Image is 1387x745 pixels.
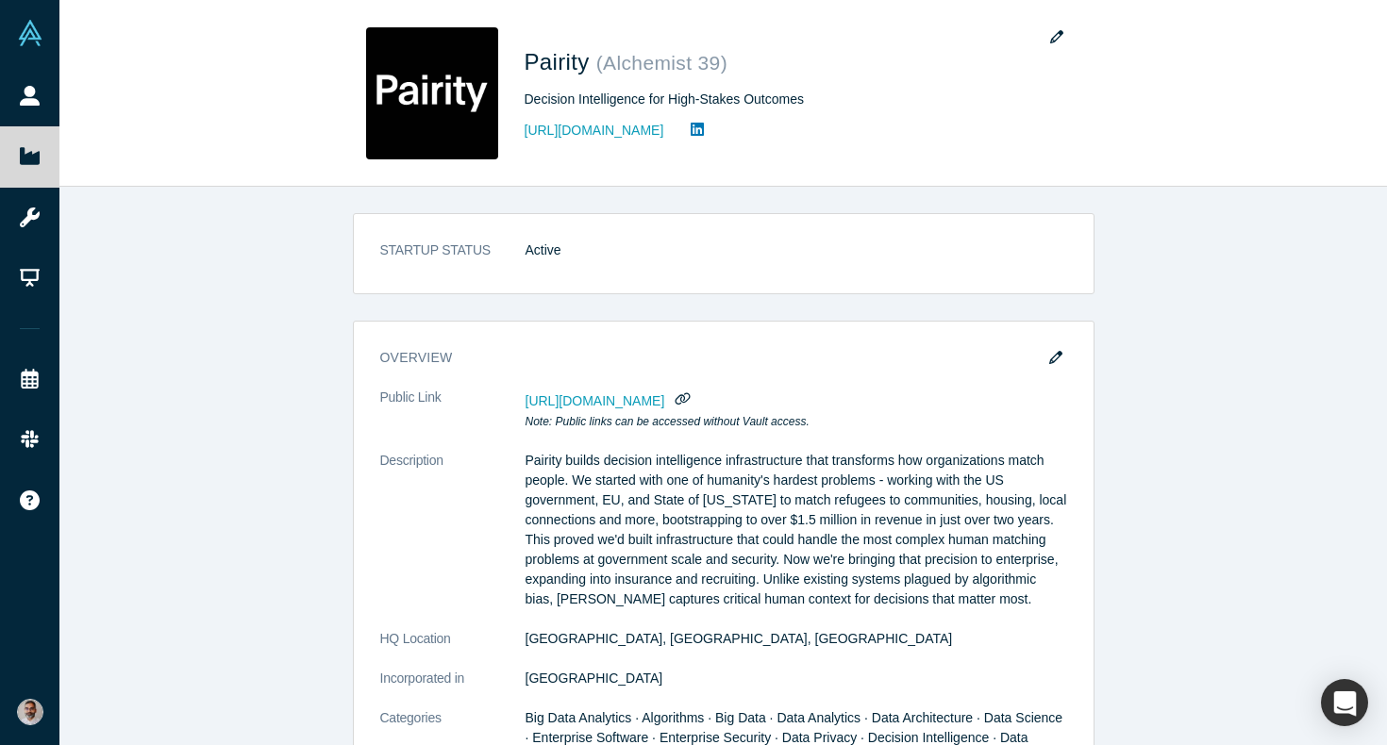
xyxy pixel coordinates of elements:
[17,20,43,46] img: Alchemist Vault Logo
[525,121,664,141] a: [URL][DOMAIN_NAME]
[525,90,1053,109] div: Decision Intelligence for High-Stakes Outcomes
[526,415,810,428] em: Note: Public links can be accessed without Vault access.
[380,240,526,280] dt: STARTUP STATUS
[596,52,727,74] small: ( Alchemist 39 )
[526,629,1067,649] dd: [GEOGRAPHIC_DATA], [GEOGRAPHIC_DATA], [GEOGRAPHIC_DATA]
[526,240,1067,260] dd: Active
[380,388,442,407] span: Public Link
[380,348,1041,368] h3: overview
[525,49,596,74] span: Pairity
[380,629,526,669] dt: HQ Location
[526,393,665,408] span: [URL][DOMAIN_NAME]
[366,27,498,159] img: Pairity's Logo
[380,451,526,629] dt: Description
[380,669,526,708] dt: Incorporated in
[526,451,1067,609] p: Pairity builds decision intelligence infrastructure that transforms how organizations match peopl...
[526,669,1067,688] dd: [GEOGRAPHIC_DATA]
[17,699,43,725] img: Gotam Bhardwaj's Account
